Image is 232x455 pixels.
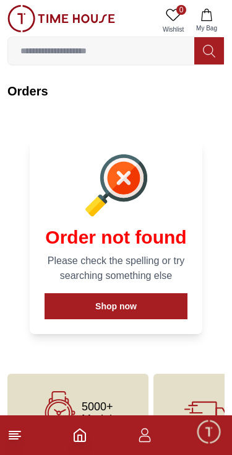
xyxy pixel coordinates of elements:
[72,428,87,443] a: Home
[45,226,187,249] h1: Order not found
[176,5,186,15] span: 0
[191,24,222,33] span: My Bag
[82,400,118,425] span: 5000+ Models
[189,5,225,37] button: My Bag
[158,25,189,34] span: Wishlist
[7,82,225,100] h2: Orders
[45,293,187,319] button: Shop now
[7,5,115,32] img: ...
[158,5,189,37] a: 0Wishlist
[45,254,187,283] p: Please check the spelling or try searching something else
[195,418,223,446] div: Chat Widget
